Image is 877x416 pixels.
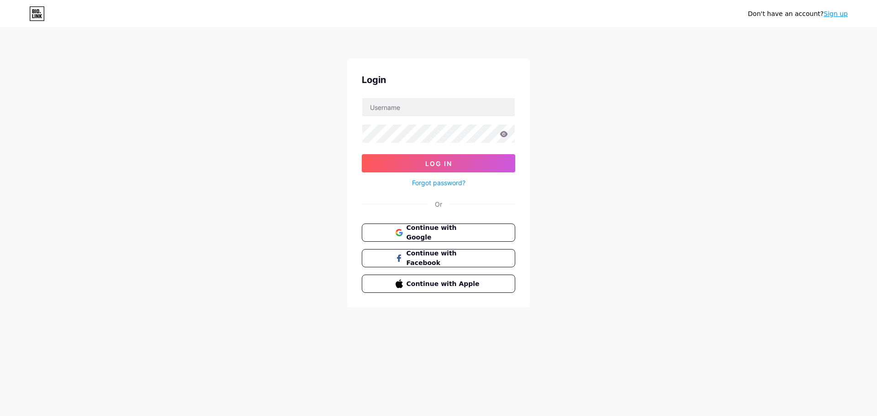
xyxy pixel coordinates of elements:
[362,249,515,267] button: Continue with Facebook
[362,154,515,172] button: Log In
[748,9,848,19] div: Don't have an account?
[362,224,515,242] button: Continue with Google
[407,279,482,289] span: Continue with Apple
[362,275,515,293] button: Continue with Apple
[362,73,515,87] div: Login
[824,10,848,17] a: Sign up
[407,223,482,242] span: Continue with Google
[425,160,452,167] span: Log In
[412,178,465,187] a: Forgot password?
[362,98,515,116] input: Username
[407,249,482,268] span: Continue with Facebook
[435,199,442,209] div: Or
